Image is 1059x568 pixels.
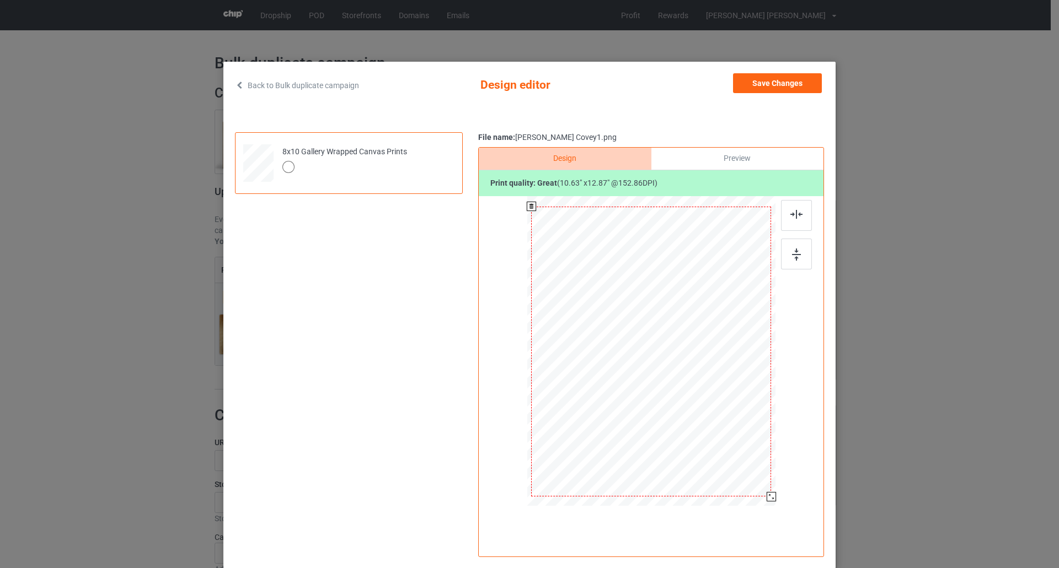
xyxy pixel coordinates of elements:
[235,132,463,194] div: 8x10 Gallery Wrapped Canvas Prints
[557,178,657,187] span: ( 10.63 " x 12.87 " @ 152.86 DPI)
[733,73,822,93] button: Save Changes
[515,133,617,142] span: [PERSON_NAME] Covey1.png
[792,248,801,261] img: svg+xml;base64,PD94bWwgdmVyc2lvbj0iMS4wIiBlbmNvZGluZz0iVVRGLTgiPz4KPHN2ZyB3aWR0aD0iMTZweCIgaGVpZ2...
[490,178,557,187] b: Print quality:
[478,133,515,142] span: File name:
[235,73,359,98] a: Back to Bulk duplicate campaign
[479,148,651,170] div: Design
[537,178,557,187] span: great
[480,73,612,98] span: Design editor
[651,148,823,170] div: Preview
[790,210,803,219] img: svg+xml;base64,PD94bWwgdmVyc2lvbj0iMS4wIiBlbmNvZGluZz0iVVRGLTgiPz4KPHN2ZyB3aWR0aD0iMjJweCIgaGVpZ2...
[282,147,407,172] div: 8x10 Gallery Wrapped Canvas Prints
